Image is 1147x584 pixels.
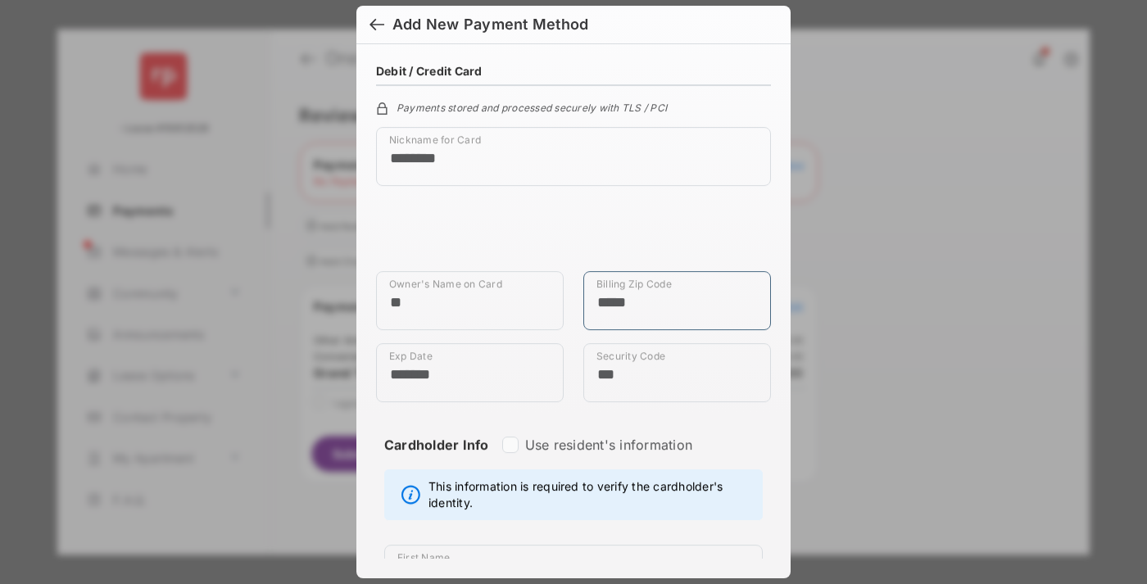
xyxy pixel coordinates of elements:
strong: Cardholder Info [384,437,489,482]
div: Add New Payment Method [392,16,588,34]
h4: Debit / Credit Card [376,64,483,78]
label: Use resident's information [525,437,692,453]
div: Payments stored and processed securely with TLS / PCI [376,99,771,114]
iframe: Credit card field [376,199,771,271]
span: This information is required to verify the cardholder's identity. [428,478,754,511]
